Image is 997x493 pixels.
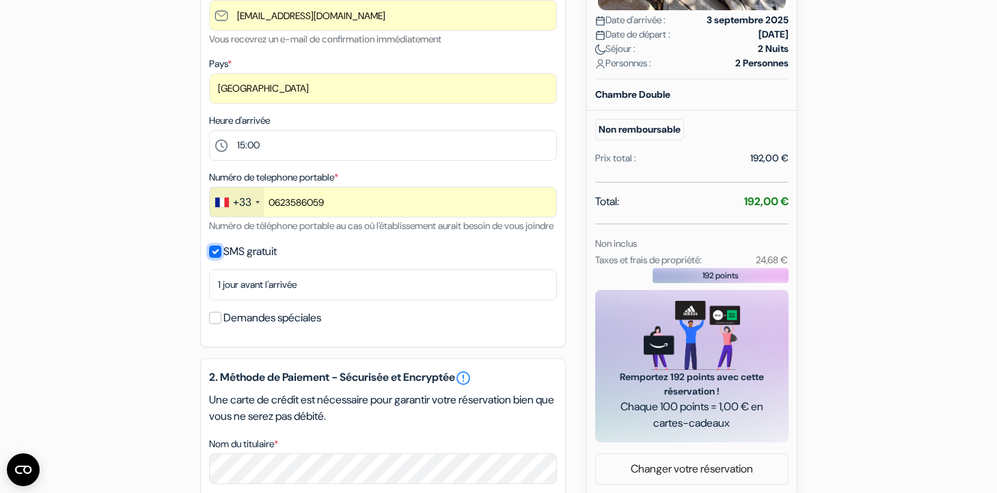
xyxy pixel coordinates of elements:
[750,151,789,165] div: 192,00 €
[595,59,605,69] img: user_icon.svg
[595,44,605,55] img: moon.svg
[595,30,605,40] img: calendar.svg
[455,370,472,386] a: error_outline
[595,254,702,266] small: Taxes et frais de propriété:
[758,42,789,56] strong: 2 Nuits
[209,114,270,128] label: Heure d'arrivée
[759,27,789,42] strong: [DATE]
[595,151,636,165] div: Prix total :
[209,437,278,451] label: Nom du titulaire
[209,33,441,45] small: Vous recevrez un e-mail de confirmation immédiatement
[595,16,605,26] img: calendar.svg
[7,453,40,486] button: Ouvrir le widget CMP
[223,242,277,261] label: SMS gratuit
[644,301,740,370] img: gift_card_hero_new.png
[223,308,321,328] label: Demandes spéciales
[209,170,338,185] label: Numéro de telephone portable
[612,370,772,399] span: Remportez 192 points avec cette réservation !
[595,88,670,101] b: Chambre Double
[595,27,670,42] span: Date de départ :
[209,370,557,386] h5: 2. Méthode de Paiement - Sécurisée et Encryptée
[735,56,789,70] strong: 2 Personnes
[209,187,557,217] input: 6 12 34 56 78
[209,219,554,232] small: Numéro de téléphone portable au cas où l'établissement aurait besoin de vous joindre
[209,57,232,71] label: Pays
[702,269,739,282] span: 192 points
[595,56,651,70] span: Personnes :
[596,456,788,482] a: Changer votre réservation
[233,194,251,211] div: +33
[595,237,637,250] small: Non inclus
[210,187,264,217] div: France: +33
[595,13,666,27] span: Date d'arrivée :
[595,42,636,56] span: Séjour :
[595,119,684,140] small: Non remboursable
[595,194,619,210] span: Total:
[744,194,789,209] strong: 192,00 €
[612,399,772,431] span: Chaque 100 points = 1,00 € en cartes-cadeaux
[209,392,557,425] p: Une carte de crédit est nécessaire pour garantir votre réservation bien que vous ne serez pas déb...
[707,13,789,27] strong: 3 septembre 2025
[756,254,788,266] small: 24,68 €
